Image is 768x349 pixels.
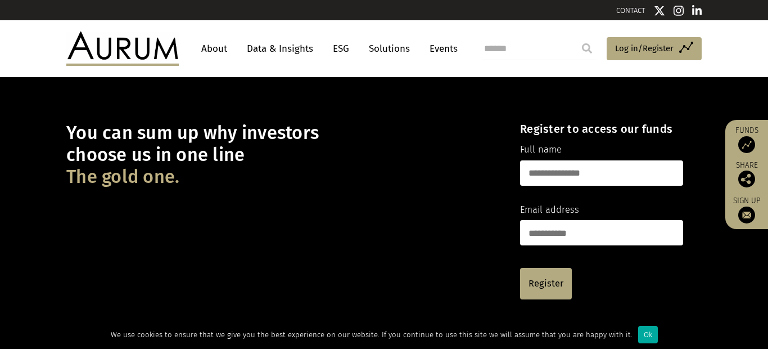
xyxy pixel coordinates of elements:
[616,6,645,15] a: CONTACT
[692,5,702,16] img: Linkedin icon
[520,268,572,299] a: Register
[738,171,755,187] img: Share this post
[66,122,500,188] h1: You can sum up why investors choose us in one line
[196,38,233,59] a: About
[615,42,674,55] span: Log in/Register
[241,38,319,59] a: Data & Insights
[424,38,458,59] a: Events
[520,142,562,157] label: Full name
[731,196,762,223] a: Sign up
[66,166,179,188] span: The gold one.
[654,5,665,16] img: Twitter icon
[731,162,762,187] div: Share
[520,203,579,217] label: Email address
[731,126,762,153] a: Funds
[638,326,658,343] div: Ok
[674,5,684,16] img: Instagram icon
[738,207,755,223] img: Sign up to our newsletter
[520,122,683,136] h4: Register to access our funds
[607,37,702,61] a: Log in/Register
[738,136,755,153] img: Access Funds
[576,37,598,60] input: Submit
[327,38,355,59] a: ESG
[363,38,415,59] a: Solutions
[66,32,179,65] img: Aurum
